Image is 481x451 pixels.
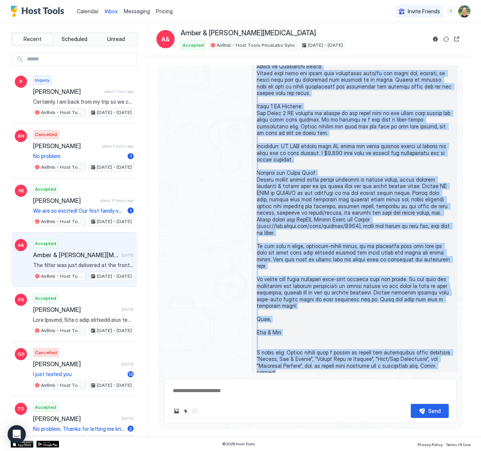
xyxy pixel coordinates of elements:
span: Scheduled [62,36,87,43]
span: Terms Of Use [446,442,470,447]
span: [PERSON_NAME] [33,415,118,423]
span: Amber & [PERSON_NAME][MEDICAL_DATA] [33,251,118,259]
span: [DATE] - [DATE] [97,273,132,280]
span: SE [18,187,24,194]
span: [PERSON_NAME] [33,197,97,204]
span: about 9 hours ago [102,144,134,149]
span: Messaging [124,8,150,14]
span: Accepted [183,42,204,49]
span: AirBnb - Host Tools PriceLabs Sync [41,327,84,334]
button: Open reservation [452,35,461,44]
span: No problem. [33,153,125,160]
span: AirBnb - Host Tools PriceLabs Sync [41,164,84,171]
a: Google Play Store [36,441,59,448]
span: Accepted [35,404,56,411]
span: Lore Ipsumd, Sita c adip elitsedd eius temp incid-utl et do 48 ma aliquaen. Ad m veni quisn-exe u... [33,316,134,323]
span: The filter was just delivered at the front door. Thanks! [33,262,134,269]
span: AirBnb - Host Tools PriceLabs Sync [41,436,84,443]
input: Input Field [24,53,137,66]
span: [DATE] [121,253,134,258]
span: 1 [130,153,132,159]
span: AirBnb - Host Tools PriceLabs Sync [41,273,84,280]
button: Sync reservation [442,35,451,44]
span: GD [17,351,25,358]
span: [DATE] - [DATE] [97,382,132,389]
span: © 2025 Host Tools [222,442,255,446]
div: menu [446,7,455,16]
span: Accepted [35,240,56,247]
button: Scheduled [54,34,95,44]
span: No problem. Thanks for letting me know. We will provide sets of towels for each guest. Also, we h... [33,426,125,432]
span: AirBnb - Host Tools PriceLabs Sync [217,42,295,49]
button: Unread [96,34,136,44]
span: I just texted you [33,371,125,378]
span: [PERSON_NAME] [33,360,118,368]
span: Cancelled [35,131,57,138]
button: Reservation information [431,35,440,44]
span: AirBnb - Host Tools PriceLabs Sync [41,109,84,116]
span: Unread [107,36,125,43]
span: [PERSON_NAME] [33,306,118,313]
span: Amber & [PERSON_NAME][MEDICAL_DATA] [181,29,316,38]
span: [DATE] [121,362,134,367]
span: Privacy Policy [418,442,443,447]
span: A& [18,242,24,248]
span: Inquiry [35,77,49,84]
span: P [19,78,22,85]
span: [DATE] [121,416,134,421]
a: Calendar [77,7,99,15]
span: [PERSON_NAME] [33,88,101,95]
span: A& [161,35,170,44]
span: 12 [128,371,133,377]
span: [PERSON_NAME] [33,142,99,150]
span: AirBnb - Host Tools PriceLabs Sync [41,218,84,225]
span: We are so excited! Our first family vacation!!! [33,207,125,214]
span: 1 [130,208,132,214]
a: Host Tools Logo [11,6,68,17]
div: tab-group [11,32,138,46]
span: TD [17,405,24,412]
span: [DATE] - [DATE] [97,164,132,171]
a: Privacy Policy [418,440,443,448]
button: Upload image [172,407,181,416]
div: Open Intercom Messenger [8,425,26,443]
div: Send [428,407,441,415]
span: [DATE] - [DATE] [97,218,132,225]
button: Quick reply [181,407,190,416]
button: Send [411,404,449,418]
button: Recent [13,34,53,44]
span: FS [18,296,24,303]
span: KN [18,133,24,139]
a: App Store [11,441,33,448]
span: Invite Friends [408,8,440,15]
span: Calendar [77,8,99,14]
span: Accepted [35,186,56,193]
span: [DATE] - [DATE] [308,42,343,49]
span: Pricing [156,8,173,15]
span: 2 [129,426,132,432]
span: Recent [24,36,41,43]
span: [DATE] [121,307,134,312]
span: about 10 hours ago [100,198,134,203]
span: about 1 hour ago [104,89,134,94]
span: [DATE] - [DATE] [97,109,132,116]
a: Messaging [124,7,150,15]
span: AirBnb - Host Tools PriceLabs Sync [41,382,84,389]
a: Terms Of Use [446,440,470,448]
div: User profile [458,5,470,17]
span: Accepted [35,295,56,302]
a: Inbox [105,7,118,15]
span: Certainly. I am back from my trip so we can get this done quickly. I'll message you directly. [33,98,134,105]
span: Inbox [105,8,118,14]
span: [DATE] - [DATE] [97,327,132,334]
span: [DATE] - [DATE] [97,436,132,443]
span: Cancelled [35,349,57,356]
